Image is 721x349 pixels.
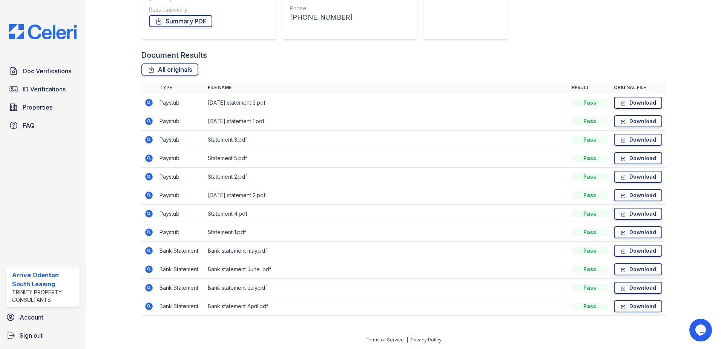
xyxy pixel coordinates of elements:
td: [DATE] statement 1.pdf [205,112,569,131]
div: Pass [572,154,608,162]
a: Download [614,300,662,312]
span: Sign out [20,331,43,340]
div: Phone [290,5,410,12]
span: FAQ [23,121,35,130]
td: Bank Statement [156,242,205,260]
a: ID Verifications [6,82,80,97]
div: Pass [572,247,608,255]
a: Properties [6,100,80,115]
a: Download [614,171,662,183]
div: Result summary [149,6,269,14]
a: Download [614,208,662,220]
div: [PHONE_NUMBER] [290,12,410,23]
div: Pass [572,210,608,218]
td: Paystub [156,131,205,149]
th: Type [156,82,205,94]
div: Pass [572,284,608,292]
td: Bank statement June .pdf [205,260,569,279]
span: Account [20,313,43,322]
a: Terms of Service [365,337,404,343]
iframe: chat widget [689,319,713,341]
a: All originals [141,63,198,76]
td: Statement 5.pdf [205,149,569,168]
td: Bank Statement [156,297,205,316]
td: Bank statement April.pdf [205,297,569,316]
td: Bank statement may.pdf [205,242,569,260]
td: Paystub [156,205,205,223]
td: Paystub [156,223,205,242]
div: Pass [572,303,608,310]
td: Bank Statement [156,260,205,279]
a: Download [614,245,662,257]
a: Sign out [3,328,83,343]
a: Account [3,310,83,325]
td: [DATE] statement 3.pdf [205,94,569,112]
td: Bank Statement [156,279,205,297]
div: Trinity Property Consultants [12,289,77,304]
a: Download [614,97,662,109]
a: Summary PDF [149,15,212,27]
td: Bank statement July.pdf [205,279,569,297]
td: Paystub [156,149,205,168]
a: Download [614,115,662,127]
span: Properties [23,103,52,112]
a: Download [614,263,662,275]
div: Arrive Odenton South Leasing [12,270,77,289]
div: Pass [572,266,608,273]
div: Pass [572,173,608,181]
td: Statement 4.pdf [205,205,569,223]
td: Paystub [156,186,205,205]
td: Paystub [156,94,205,112]
td: Statement 3.pdf [205,131,569,149]
div: Pass [572,99,608,107]
div: Document Results [141,50,207,60]
a: Download [614,152,662,164]
td: Paystub [156,168,205,186]
div: Pass [572,229,608,236]
th: File name [205,82,569,94]
a: Download [614,226,662,238]
span: Doc Verifications [23,66,71,76]
a: Download [614,282,662,294]
div: Pass [572,136,608,144]
a: FAQ [6,118,80,133]
a: Download [614,134,662,146]
a: Download [614,189,662,201]
div: Pass [572,191,608,199]
img: CE_Logo_Blue-a8612792a0a2168367f1c8372b55b34899dd931a85d93a1a3d3e32e68fde9ad4.png [3,24,83,39]
th: Original file [611,82,665,94]
a: Doc Verifications [6,63,80,79]
div: Pass [572,117,608,125]
td: [DATE] statement 2.pdf [205,186,569,205]
span: ID Verifications [23,85,66,94]
th: Result [569,82,611,94]
td: Paystub [156,112,205,131]
td: Statement 1.pdf [205,223,569,242]
div: | [407,337,408,343]
td: Statement 2.pdf [205,168,569,186]
a: Privacy Policy [411,337,442,343]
